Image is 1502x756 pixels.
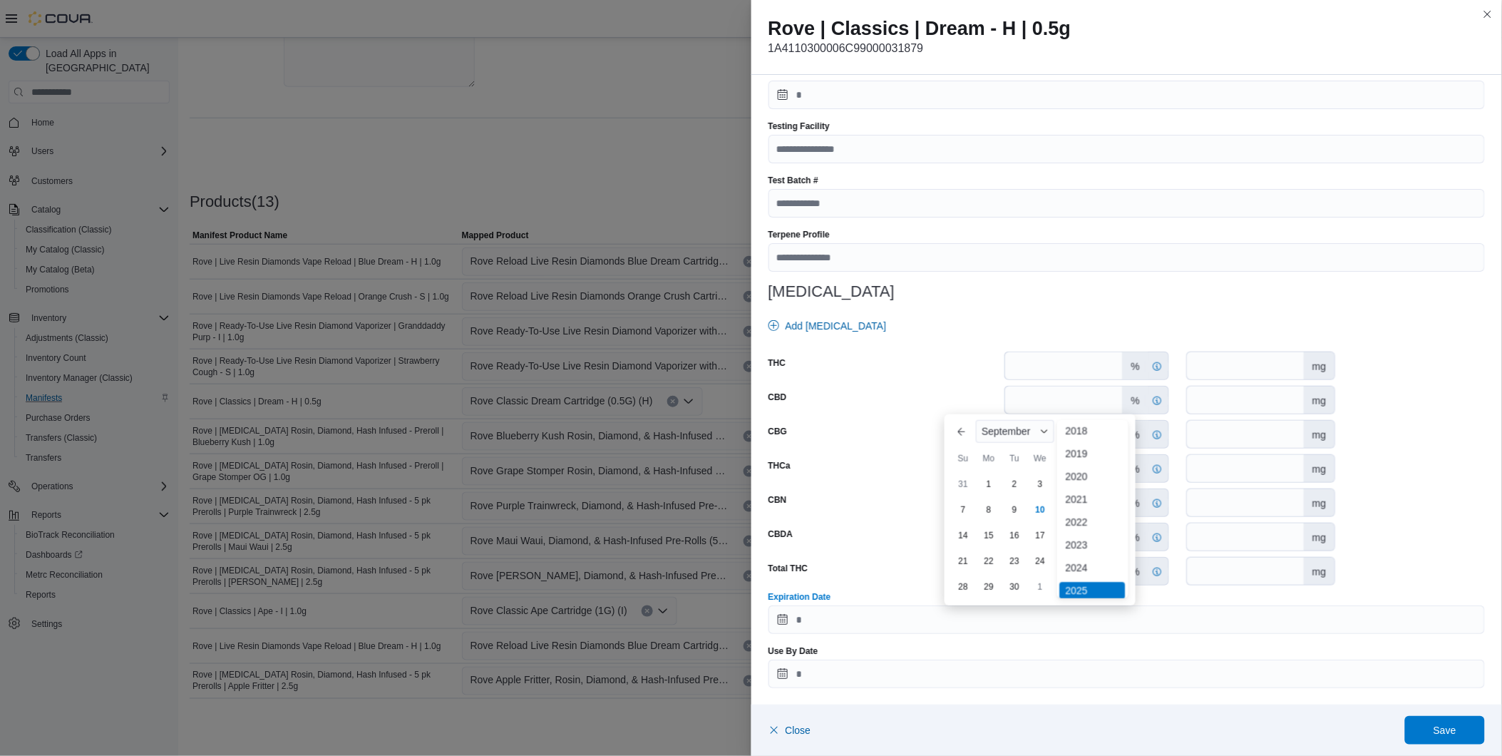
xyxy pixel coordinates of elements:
div: % [1122,352,1148,379]
span: Close [786,723,811,737]
div: day-22 [977,550,1000,573]
svg: External Cannabinoid [1146,566,1168,578]
div: mg [1304,387,1334,414]
svg: External Cannabinoid [1146,361,1168,372]
div: day-31 [952,473,974,496]
label: CBDA [768,528,793,540]
div: 2025 [1060,582,1126,599]
div: day-2 [1054,576,1077,598]
div: day-9 [1003,499,1026,521]
div: 2024 [1060,559,1126,576]
div: Th [1054,447,1077,470]
button: Previous Month [950,420,973,443]
label: Use By Date [768,645,818,657]
div: day-2 [1003,473,1026,496]
button: Close [768,716,811,745]
div: mg [1304,489,1334,516]
label: THCa [768,460,791,471]
div: day-30 [1003,576,1026,598]
div: mg [1304,558,1334,585]
label: CBG [768,426,788,437]
div: day-25 [1054,550,1077,573]
div: day-23 [1003,550,1026,573]
div: mg [1304,523,1334,551]
svg: External Cannabinoid [1146,464,1168,475]
div: day-1 [1029,576,1051,598]
label: Terpene Profile [768,229,830,240]
button: Add [MEDICAL_DATA] [763,312,893,340]
label: Testing Facility [768,121,830,132]
span: Save [1434,723,1456,737]
div: Button. Open the month selector. September is currently selected. [976,420,1054,443]
input: Press the down key to open a popover containing a calendar. [768,660,1486,688]
div: day-10 [1029,499,1051,521]
div: 2020 [1060,468,1126,485]
div: 2022 [1060,514,1126,531]
div: % [1122,387,1148,414]
div: 2019 [1060,445,1126,462]
div: day-18 [1054,524,1077,547]
span: Add [MEDICAL_DATA] [786,319,887,333]
div: Mo [977,447,1000,470]
div: Tu [1003,447,1026,470]
div: day-7 [952,499,974,521]
div: day-1 [977,473,1000,496]
div: day-28 [952,576,974,598]
div: day-17 [1029,524,1051,547]
svg: External Cannabinoid [1146,532,1168,543]
label: CBD [768,392,787,403]
h2: Rove | Classics | Dream - H | 0.5g [768,17,1486,40]
button: Save [1405,716,1485,745]
input: Press the down key to enter a popover containing a calendar. Press the escape key to close the po... [768,606,1486,634]
input: Press the down key to open a popover containing a calendar. [768,81,1486,109]
div: day-29 [977,576,1000,598]
div: 2021 [1060,491,1126,508]
label: THC [768,357,786,369]
div: 2023 [1060,536,1126,553]
div: day-14 [952,524,974,547]
div: September, 2025 [950,471,1130,600]
div: day-24 [1029,550,1051,573]
div: day-3 [1029,473,1051,496]
label: Test Batch # [768,175,818,186]
svg: External Cannabinoid [1146,429,1168,441]
label: Total THC [768,563,808,574]
label: CBN [768,494,787,506]
label: Expiration Date [768,591,831,603]
div: day-16 [1003,524,1026,547]
div: 2018 [1060,422,1126,439]
div: day-8 [977,499,1000,521]
div: day-4 [1054,473,1077,496]
div: mg [1304,352,1334,379]
button: Close this dialog [1479,6,1496,23]
span: September [982,426,1030,437]
div: day-21 [952,550,974,573]
div: day-15 [977,524,1000,547]
h3: [MEDICAL_DATA] [768,283,1486,300]
svg: External Cannabinoid [1146,395,1168,407]
svg: External Cannabinoid [1146,498,1168,509]
div: day-11 [1054,499,1077,521]
div: We [1029,447,1051,470]
p: 1A4110300006C99000031879 [768,40,1486,57]
div: mg [1304,421,1334,448]
div: mg [1304,455,1334,482]
div: Su [952,447,974,470]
